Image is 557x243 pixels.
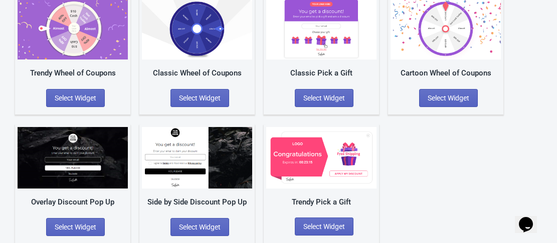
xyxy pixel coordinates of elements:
[419,89,478,107] button: Select Widget
[428,94,469,102] span: Select Widget
[18,127,128,188] img: full_screen_popup.jpg
[266,196,377,208] div: Trendy Pick a Gift
[515,203,547,233] iframe: chat widget
[179,223,221,231] span: Select Widget
[303,222,345,230] span: Select Widget
[142,196,252,208] div: Side by Side Discount Pop Up
[266,67,377,79] div: Classic Pick a Gift
[179,94,221,102] span: Select Widget
[55,94,96,102] span: Select Widget
[18,196,128,208] div: Overlay Discount Pop Up
[295,89,353,107] button: Select Widget
[295,217,353,235] button: Select Widget
[142,67,252,79] div: Classic Wheel of Coupons
[170,218,229,236] button: Select Widget
[18,67,128,79] div: Trendy Wheel of Coupons
[266,127,377,188] img: gift_game_v2.jpg
[391,67,501,79] div: Cartoon Wheel of Coupons
[142,127,252,188] img: regular_popup.jpg
[46,218,105,236] button: Select Widget
[55,223,96,231] span: Select Widget
[170,89,229,107] button: Select Widget
[303,94,345,102] span: Select Widget
[46,89,105,107] button: Select Widget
